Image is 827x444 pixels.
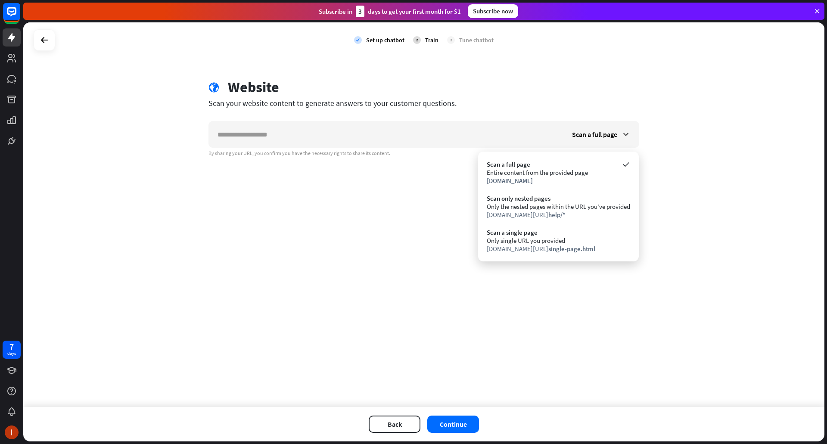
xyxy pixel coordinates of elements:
div: Scan a full page [487,160,630,168]
div: Scan your website content to generate answers to your customer questions. [208,98,639,108]
div: days [7,351,16,357]
a: 7 days [3,341,21,359]
div: Entire content from the provided page [487,168,630,177]
div: Subscribe now [468,4,518,18]
div: Scan a single page [487,228,630,236]
button: Back [369,416,420,433]
div: Train [425,36,438,44]
span: help/* [548,211,566,219]
button: Continue [427,416,479,433]
div: 2 [413,36,421,44]
i: globe [208,82,219,93]
div: Set up chatbot [366,36,404,44]
i: check [354,36,362,44]
div: 3 [447,36,455,44]
div: Only single URL you provided [487,236,630,245]
div: Only the nested pages within the URL you've provided [487,202,630,211]
div: [DOMAIN_NAME][URL] [487,211,630,219]
div: Subscribe in days to get your first month for $1 [319,6,461,17]
div: 7 [9,343,14,351]
div: Website [228,78,279,96]
span: single-page.html [548,245,595,253]
div: By sharing your URL, you confirm you have the necessary rights to share its content. [208,150,639,157]
div: Tune chatbot [459,36,494,44]
span: [DOMAIN_NAME] [487,177,533,185]
div: Scan only nested pages [487,194,630,202]
button: Open LiveChat chat widget [7,3,33,29]
span: Scan a full page [572,130,617,139]
div: 3 [356,6,364,17]
div: [DOMAIN_NAME][URL] [487,245,630,253]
